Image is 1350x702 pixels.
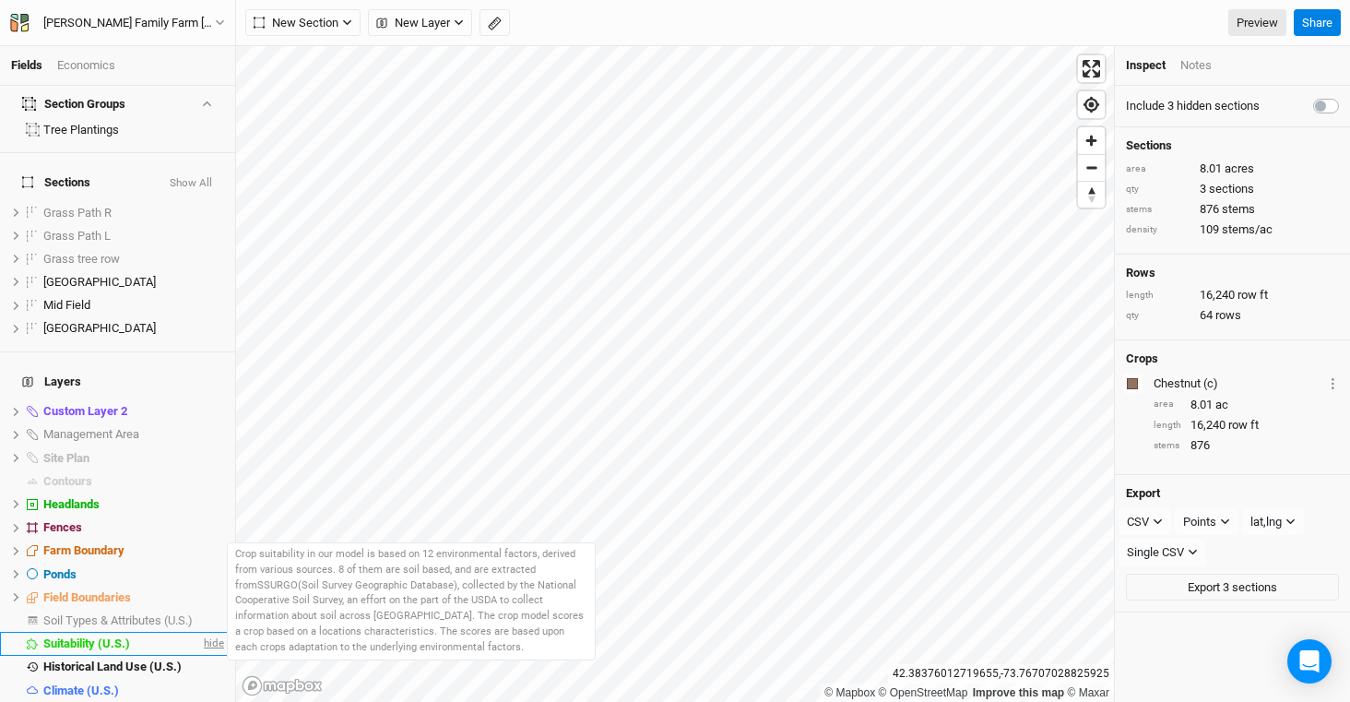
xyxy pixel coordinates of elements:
div: Site Plan [43,451,224,466]
div: area [1154,398,1181,411]
div: Mid Field [43,298,224,313]
a: Fields [11,58,42,72]
div: CSV [1127,513,1149,531]
a: Maxar [1067,686,1109,699]
span: Mid Field [43,298,90,312]
div: 8.01 [1126,161,1339,177]
div: Contours [43,474,224,489]
div: Management Area [43,427,224,442]
span: Soil Types & Attributes (U.S.) [43,613,193,627]
div: Fences [43,520,224,535]
div: Lower Field [43,275,224,290]
span: sections [1209,181,1254,197]
div: 109 [1126,221,1339,238]
span: [GEOGRAPHIC_DATA] [43,275,156,289]
a: Mapbox logo [242,675,323,696]
button: New Section [245,9,361,37]
span: Grass Path R [43,206,112,220]
button: Single CSV [1119,539,1206,566]
div: Grass tree row [43,252,224,267]
div: Open Intercom Messenger [1287,639,1332,684]
span: Reset bearing to north [1078,182,1105,208]
span: Grass tree row [43,252,120,266]
div: area [1126,162,1190,176]
div: Custom Layer 2 [43,404,224,419]
span: Climate (U.S.) [43,684,119,697]
button: Show All [169,177,213,190]
span: Fences [43,520,82,534]
div: Section Groups [22,97,125,112]
span: Farm Boundary [43,543,124,557]
span: rows [1215,307,1241,324]
button: Find my location [1078,91,1105,118]
span: Grass Path L [43,229,111,243]
button: CSV [1119,508,1171,536]
h4: Sections [1126,138,1339,153]
div: 8.01 [1154,397,1339,413]
span: Site Plan [43,451,89,465]
button: Points [1175,508,1238,536]
button: Zoom in [1078,127,1105,154]
div: Historical Land Use (U.S.) [43,660,224,674]
div: qty [1126,183,1190,196]
div: Grass Path L [43,229,224,244]
div: Rudolph Family Farm Bob GPS Befco & Drill (ACTIVE) [43,14,215,32]
div: Soil Types & Attributes (U.S.) [43,613,224,628]
h4: Export [1126,486,1339,501]
span: Headlands [43,497,100,511]
button: Reset bearing to north [1078,181,1105,208]
span: stems/ac [1222,221,1273,238]
div: 42.38376012719655 , -73.76707028825925 [888,664,1114,684]
span: Zoom out [1078,155,1105,181]
span: Ponds [43,567,77,581]
span: Field Boundaries [43,590,131,604]
span: Custom Layer 2 [43,404,127,418]
div: Climate (U.S.) [43,684,224,698]
div: Upper Field [43,321,224,336]
button: Share [1294,9,1341,37]
div: Single CSV [1127,543,1184,562]
span: Suitability (U.S.) [43,637,130,650]
a: Mapbox [824,686,875,699]
button: Zoom out [1078,154,1105,181]
label: Include 3 hidden sections [1126,98,1260,114]
span: New Section [254,14,338,32]
a: OpenStreetMap [879,686,968,699]
div: Inspect [1126,57,1166,74]
div: 16,240 [1154,417,1339,434]
div: length [1154,419,1181,433]
button: Show section groups [198,98,214,110]
span: hide [200,632,224,655]
span: row ft [1228,417,1259,434]
div: Field Boundaries [43,590,224,605]
a: Improve this map [973,686,1064,699]
canvas: Map [236,46,1114,702]
button: Shortcut: M [480,9,510,37]
span: row ft [1237,287,1268,303]
span: Sections [22,175,90,190]
h4: Layers [11,363,224,400]
a: Preview [1228,9,1286,37]
div: stems [1154,439,1181,453]
span: Contours [43,474,92,488]
span: Management Area [43,427,139,441]
div: [PERSON_NAME] Family Farm [PERSON_NAME] GPS Befco & Drill (ACTIVE) [43,14,215,32]
div: stems [1126,203,1190,217]
span: Enter fullscreen [1078,55,1105,82]
span: ac [1215,397,1228,413]
span: (Soil Survey Geographic Database), collected by the National Cooperative Soil Survey, an effort o... [235,579,584,653]
div: length [1126,289,1190,303]
h4: Crops [1126,351,1158,366]
span: stems [1222,201,1255,218]
span: Historical Land Use (U.S.) [43,660,182,673]
button: New Layer [368,9,472,37]
button: lat,lng [1242,508,1304,536]
button: Crop Usage [1327,373,1339,394]
div: Notes [1180,57,1212,74]
div: 64 [1126,307,1339,324]
div: Points [1183,513,1216,531]
button: Export 3 sections [1126,574,1339,601]
div: Farm Boundary [43,543,224,558]
a: SSURGO [257,579,298,591]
